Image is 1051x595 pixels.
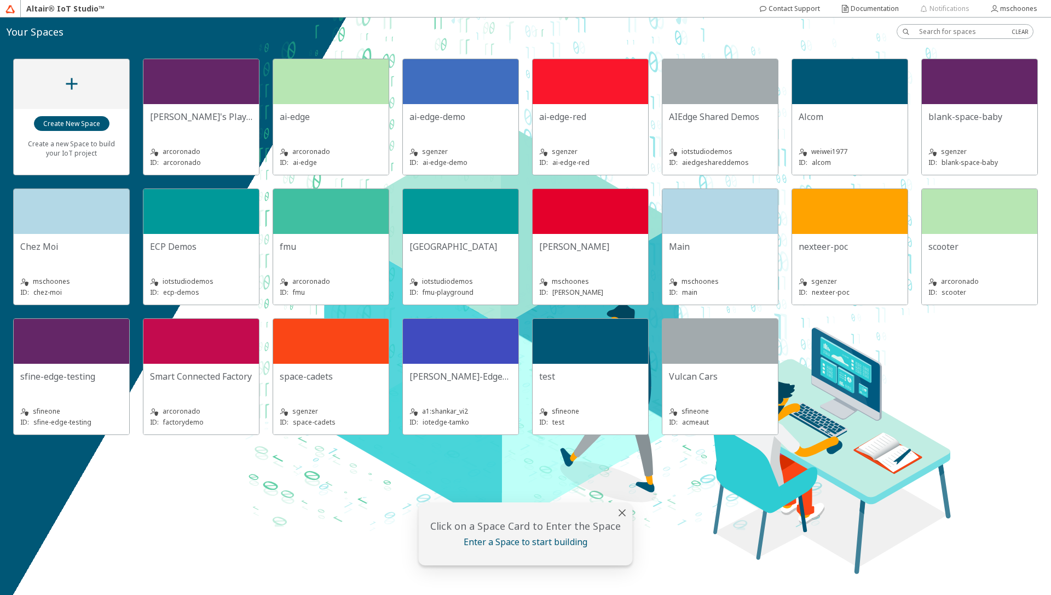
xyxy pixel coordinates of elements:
[163,288,199,297] p: ecp-demos
[669,146,771,157] unity-typography: iotstudiodemos
[409,406,512,417] unity-typography: a1:shankar_vi2
[552,288,603,297] p: [PERSON_NAME]
[928,146,1031,157] unity-typography: sgenzer
[20,406,123,417] unity-typography: sfineone
[150,276,252,287] unity-typography: iotstudiodemos
[928,158,937,167] p: ID:
[539,288,548,297] p: ID:
[409,158,418,167] p: ID:
[799,158,807,167] p: ID:
[425,519,626,533] unity-typography: Click on a Space Card to Enter the Space
[799,241,901,253] unity-typography: nexteer-poc
[150,370,252,382] unity-typography: Smart Connected Factory
[942,158,998,167] p: blank-space-baby
[20,241,123,253] unity-typography: Chez Moi
[812,158,831,167] p: alcom
[293,417,336,427] p: space-cadets
[539,146,642,157] unity-typography: sgenzer
[409,111,512,123] unity-typography: ai-edge-demo
[280,146,382,157] unity-typography: arcoronado
[280,276,382,287] unity-typography: arcoronado
[669,288,678,297] p: ID:
[799,111,901,123] unity-typography: Alcom
[150,111,252,123] unity-typography: [PERSON_NAME]'s Playground
[669,406,771,417] unity-typography: sfineone
[20,131,123,165] unity-typography: Create a new Space to build your IoT project
[423,417,469,427] p: iotedge-tamko
[539,417,548,427] p: ID:
[150,146,252,157] unity-typography: arcoronado
[293,288,305,297] p: fmu
[150,417,159,427] p: ID:
[682,158,749,167] p: aiedgeshareddemos
[669,111,771,123] unity-typography: AIEdge Shared Demos
[409,417,418,427] p: ID:
[669,417,678,427] p: ID:
[799,276,901,287] unity-typography: sgenzer
[425,536,626,548] unity-typography: Enter a Space to start building
[539,111,642,123] unity-typography: ai-edge-red
[423,288,473,297] p: fmu-playground
[280,406,382,417] unity-typography: sgenzer
[928,288,937,297] p: ID:
[280,370,382,382] unity-typography: space-cadets
[150,288,159,297] p: ID:
[280,241,382,253] unity-typography: fmu
[669,241,771,253] unity-typography: Main
[539,370,642,382] unity-typography: test
[150,406,252,417] unity-typography: arcoronado
[669,276,771,287] unity-typography: mschoones
[163,417,204,427] p: factorydemo
[423,158,467,167] p: ai-edge-demo
[539,276,642,287] unity-typography: mschoones
[20,370,123,382] unity-typography: sfine-edge-testing
[280,111,382,123] unity-typography: ai-edge
[20,288,29,297] p: ID:
[669,370,771,382] unity-typography: Vulcan Cars
[163,158,201,167] p: arcoronado
[928,241,1031,253] unity-typography: scooter
[280,288,288,297] p: ID:
[150,241,252,253] unity-typography: ECP Demos
[409,241,512,253] unity-typography: [GEOGRAPHIC_DATA]
[539,406,642,417] unity-typography: sfineone
[409,276,512,287] unity-typography: iotstudiodemos
[552,158,590,167] p: ai-edge-red
[280,417,288,427] p: ID:
[539,158,548,167] p: ID:
[20,417,29,427] p: ID:
[799,146,901,157] unity-typography: weiwei1977
[682,417,709,427] p: acmeaut
[409,146,512,157] unity-typography: sgenzer
[33,288,62,297] p: chez-moi
[682,288,697,297] p: main
[669,158,678,167] p: ID:
[150,158,159,167] p: ID:
[409,288,418,297] p: ID:
[409,370,512,382] unity-typography: [PERSON_NAME]-EdgeApps
[812,288,850,297] p: nexteer-poc
[280,158,288,167] p: ID:
[539,241,642,253] unity-typography: [PERSON_NAME]
[33,417,91,427] p: sfine-edge-testing
[942,288,966,297] p: scooter
[20,276,123,287] unity-typography: mschoones
[293,158,317,167] p: ai-edge
[552,417,564,427] p: test
[799,288,807,297] p: ID:
[928,111,1031,123] unity-typography: blank-space-baby
[928,276,1031,287] unity-typography: arcoronado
